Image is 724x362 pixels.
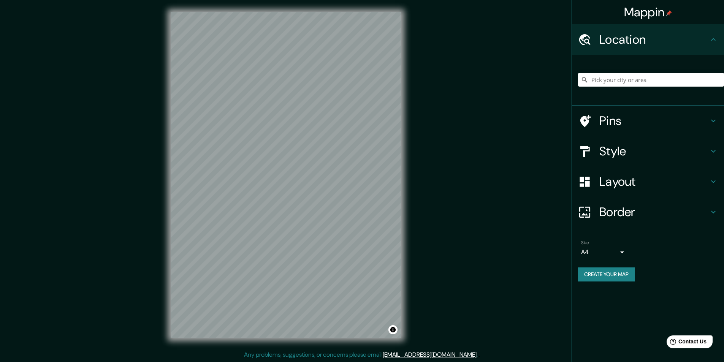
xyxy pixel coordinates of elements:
div: Border [572,197,724,227]
a: [EMAIL_ADDRESS][DOMAIN_NAME] [383,351,477,359]
div: . [479,350,480,359]
div: A4 [581,246,627,258]
div: Location [572,24,724,55]
h4: Border [599,204,709,220]
div: Layout [572,166,724,197]
div: Style [572,136,724,166]
div: . [478,350,479,359]
h4: Style [599,144,709,159]
h4: Layout [599,174,709,189]
button: Create your map [578,267,635,281]
label: Size [581,240,589,246]
h4: Mappin [624,5,672,20]
h4: Pins [599,113,709,128]
p: Any problems, suggestions, or concerns please email . [244,350,478,359]
img: pin-icon.png [666,10,672,16]
input: Pick your city or area [578,73,724,87]
canvas: Map [171,12,401,338]
div: Pins [572,106,724,136]
button: Toggle attribution [388,325,398,334]
h4: Location [599,32,709,47]
iframe: Help widget launcher [656,332,716,354]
